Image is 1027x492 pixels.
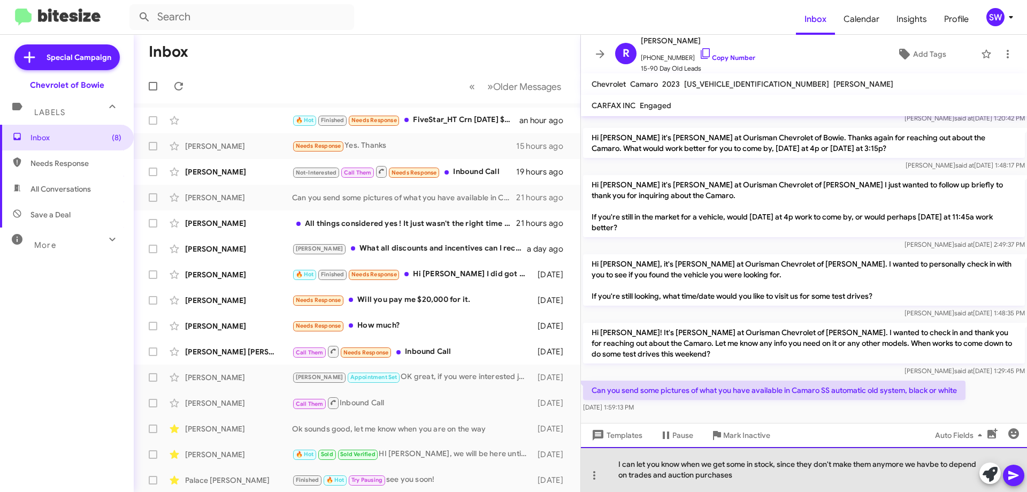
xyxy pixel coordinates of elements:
span: Older Messages [493,81,561,93]
span: Needs Response [351,117,397,124]
div: [PERSON_NAME] [185,449,292,460]
span: [PERSON_NAME] [DATE] 2:49:37 PM [905,240,1025,248]
span: Call Them [296,400,324,407]
div: a day ago [527,244,572,254]
span: R [623,45,630,62]
span: Special Campaign [47,52,111,63]
div: [PERSON_NAME] [185,192,292,203]
div: [DATE] [532,372,572,383]
div: [DATE] [532,321,572,331]
div: [PERSON_NAME] [185,269,292,280]
span: Calendar [835,4,888,35]
p: Hi [PERSON_NAME] it's [PERSON_NAME] at Ourisman Chevrolet of [PERSON_NAME] I just wanted to follo... [583,175,1025,237]
span: [PERSON_NAME] [833,79,893,89]
span: « [469,80,475,93]
div: [PERSON_NAME] [185,398,292,408]
div: Chevrolet of Bowie [30,80,104,90]
span: [PERSON_NAME] [DATE] 1:20:42 PM [905,114,1025,122]
div: [PERSON_NAME] [185,295,292,306]
span: Call Them [296,349,324,356]
div: [DATE] [532,398,572,408]
div: Palace [PERSON_NAME] [185,475,292,486]
div: What all discounts and incentives can I receive with this like the EV credit [292,243,527,255]
span: 🔥 Hot [326,476,344,483]
a: Profile [936,4,977,35]
p: Hi [PERSON_NAME]! It's [PERSON_NAME] at Ourisman Chevrolet of [PERSON_NAME]. I wanted to check in... [583,323,1025,364]
div: [DATE] [532,295,572,306]
a: Copy Number [699,54,755,62]
div: [DATE] [532,449,572,460]
button: Pause [651,426,702,445]
div: Inbound Call [292,165,516,178]
div: 21 hours ago [516,192,572,203]
span: [DATE] 1:59:13 PM [583,403,634,411]
button: Mark Inactive [702,426,779,445]
span: Finished [321,271,344,278]
input: Search [129,4,354,30]
span: [US_VEHICLE_IDENTIFICATION_NUMBER] [684,79,829,89]
div: Ok sounds good, let me know when you are on the way [292,423,532,434]
span: Finished [296,476,319,483]
div: [PERSON_NAME] [185,218,292,229]
div: SW [986,8,1005,26]
span: More [34,240,56,250]
span: [PERSON_NAME] [DATE] 1:48:35 PM [905,309,1025,317]
span: 🔥 Hot [296,451,314,458]
span: All Conversations [30,184,91,194]
span: said at [954,367,973,375]
span: Inbox [796,4,835,35]
button: Templates [581,426,651,445]
span: Save a Deal [30,209,71,220]
span: Labels [34,108,65,117]
span: Insights [888,4,936,35]
span: said at [954,114,973,122]
span: 🔥 Hot [296,271,314,278]
span: Needs Response [343,349,389,356]
span: Mark Inactive [723,426,770,445]
span: Needs Response [296,297,341,304]
span: Needs Response [392,169,437,176]
div: 15 hours ago [516,141,572,152]
span: said at [955,161,974,169]
button: SW [977,8,1015,26]
button: Previous [463,75,481,97]
span: said at [954,309,973,317]
span: [PERSON_NAME] [296,245,343,252]
span: [PERSON_NAME] [641,34,755,47]
span: Sold [321,451,333,458]
h1: Inbox [149,43,188,60]
div: [PERSON_NAME] [185,423,292,434]
span: Finished [321,117,344,124]
span: Templates [589,426,642,445]
span: Needs Response [30,158,121,169]
div: [PERSON_NAME] [185,141,292,152]
span: Not-Interested [296,169,337,176]
span: Needs Response [351,271,397,278]
div: [PERSON_NAME] [185,244,292,254]
span: Camaro [630,79,658,89]
div: see you soon! [292,474,532,486]
span: Pause [672,426,693,445]
p: Can you send some pictures of what you have available in Camaro SS automatic old system, black or... [583,381,965,400]
span: 🔥 Hot [296,117,314,124]
div: How much? [292,320,532,332]
div: OK great, if you were interested just stop the dealership and we can take a look [292,371,532,383]
div: [PERSON_NAME] [185,166,292,177]
span: Try Pausing [351,476,382,483]
span: [PERSON_NAME] [296,374,343,381]
div: [DATE] [532,423,572,434]
span: Chevrolet [592,79,626,89]
span: [PHONE_NUMBER] [641,47,755,63]
span: said at [954,240,973,248]
span: Needs Response [296,142,341,149]
span: (8) [112,132,121,143]
div: Yes. Thanks [292,140,516,152]
span: 2023 [662,79,680,89]
span: CARFAX INC [592,101,635,110]
div: Can you send some pictures of what you have available in Camaro SS automatic old system, black or... [292,192,516,203]
span: [PERSON_NAME] [DATE] 1:48:17 PM [906,161,1025,169]
div: FiveStar_HT Crn [DATE] $3.56 -2.5 Crn [DATE] $3.56 -3.0 Bns [DATE] $9.7 -6.75 Bns [DATE] $9.64 -6.75 [292,114,519,126]
div: Hi [PERSON_NAME] I did got a follow up and thanks for keeping check [292,268,532,281]
span: [PERSON_NAME] [DATE] 1:29:45 PM [905,367,1025,375]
